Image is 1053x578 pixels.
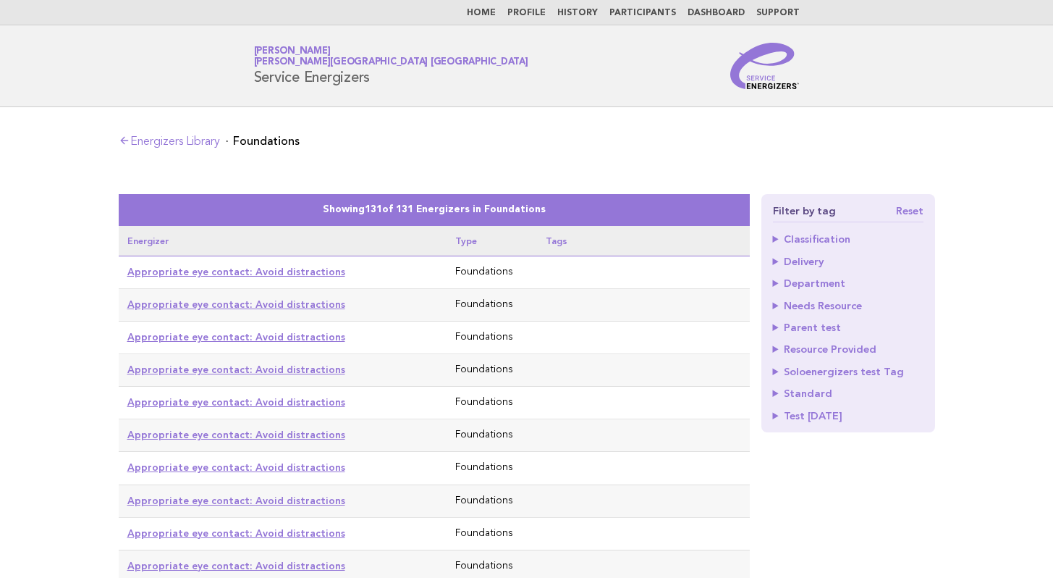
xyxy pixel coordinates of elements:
img: Service Energizers [730,43,800,89]
a: Energizers Library [119,136,220,148]
a: Home [467,9,496,17]
a: Profile [507,9,546,17]
th: Energizer [119,226,447,256]
a: [PERSON_NAME][PERSON_NAME][GEOGRAPHIC_DATA] [GEOGRAPHIC_DATA] [254,46,528,67]
h1: Service Energizers [254,47,528,85]
span: [PERSON_NAME][GEOGRAPHIC_DATA] [GEOGRAPHIC_DATA] [254,58,528,67]
th: Tags [537,226,749,256]
h4: Filter by tag [773,206,923,222]
th: Type [447,226,538,256]
summary: Department [773,278,923,288]
td: Foundations [447,387,538,419]
summary: Soloenergizers test Tag [773,367,923,377]
a: Appropriate eye contact: Avoid distractions [127,527,345,539]
summary: Parent test [773,322,923,332]
summary: Standard [773,388,923,398]
a: Appropriate eye contact: Avoid distractions [127,495,345,506]
a: Support [756,9,800,17]
td: Foundations [447,419,538,452]
td: Foundations [447,322,538,354]
a: Appropriate eye contact: Avoid distractions [127,331,345,343]
a: Dashboard [688,9,745,17]
td: Foundations [447,289,538,322]
a: History [557,9,598,17]
summary: Classification [773,234,923,244]
a: Appropriate eye contact: Avoid distractions [127,461,345,473]
td: Foundations [447,256,538,289]
td: Foundations [447,517,538,550]
a: Appropriate eye contact: Avoid distractions [127,560,345,571]
a: Appropriate eye contact: Avoid distractions [127,266,345,277]
a: Reset [896,206,923,216]
td: Foundations [447,354,538,387]
span: 131 [365,205,382,214]
summary: Resource Provided [773,344,923,354]
a: Appropriate eye contact: Avoid distractions [127,396,345,408]
summary: Needs Resource [773,301,923,311]
caption: Showing of 131 Energizers in Foundations [119,194,750,226]
summary: Delivery [773,256,923,267]
li: Foundations [226,135,300,147]
a: Appropriate eye contact: Avoid distractions [127,298,345,310]
a: Appropriate eye contact: Avoid distractions [127,429,345,440]
a: Appropriate eye contact: Avoid distractions [127,364,345,375]
td: Foundations [447,485,538,517]
a: Participants [609,9,676,17]
td: Foundations [447,452,538,485]
summary: Test [DATE] [773,411,923,421]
